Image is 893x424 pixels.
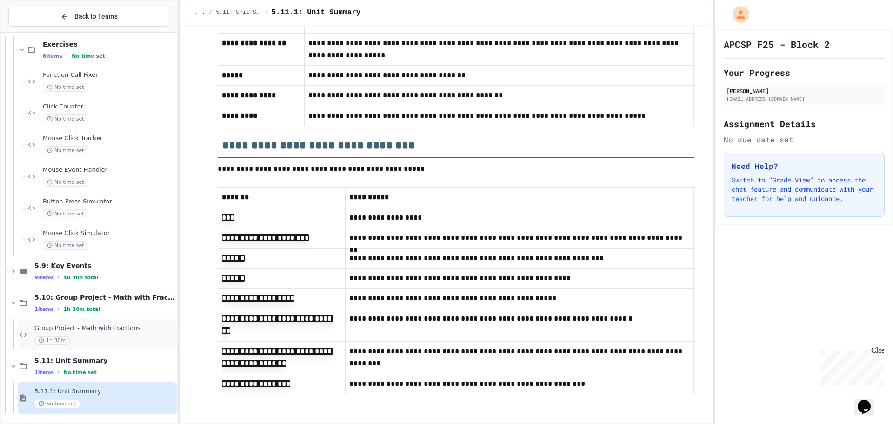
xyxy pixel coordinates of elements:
[34,275,54,281] span: 9 items
[34,262,175,270] span: 5.9: Key Events
[43,209,88,218] span: No time set
[723,4,752,25] div: My Account
[43,40,175,48] span: Exercises
[34,306,54,312] span: 1 items
[34,324,175,332] span: Group Project - Math with Fractions
[43,241,88,250] span: No time set
[732,161,877,172] h3: Need Help?
[43,166,175,174] span: Mouse Event Handler
[854,387,884,415] iframe: chat widget
[724,38,830,51] h1: APCSP F25 - Block 2
[58,305,60,313] span: •
[34,293,175,302] span: 5.10: Group Project - Math with Fractions
[43,146,88,155] span: No time set
[216,9,260,16] span: 5.11: Unit Summary
[726,87,882,95] div: [PERSON_NAME]
[63,370,97,376] span: No time set
[34,336,70,345] span: 1h 30m
[63,306,100,312] span: 1h 30m total
[43,229,175,237] span: Mouse Click Simulator
[732,175,877,203] p: Switch to "Grade View" to access the chat feature and communicate with your teacher for help and ...
[724,66,885,79] h2: Your Progress
[726,95,882,102] div: [EMAIL_ADDRESS][DOMAIN_NAME]
[724,117,885,130] h2: Assignment Details
[43,83,88,92] span: No time set
[43,178,88,187] span: No time set
[43,114,88,123] span: No time set
[66,52,68,60] span: •
[209,9,212,16] span: /
[43,135,175,142] span: Mouse Click Tracker
[43,71,175,79] span: Function Call Fixer
[271,7,360,18] span: 5.11.1: Unit Summary
[8,7,169,27] button: Back to Teams
[34,399,80,408] span: No time set
[724,134,885,145] div: No due date set
[74,12,118,21] span: Back to Teams
[43,103,175,111] span: Click Counter
[34,388,175,396] span: 5.11.1: Unit Summary
[264,9,267,16] span: /
[72,53,105,59] span: No time set
[816,346,884,386] iframe: chat widget
[58,369,60,376] span: •
[195,9,205,16] span: ...
[63,275,98,281] span: 40 min total
[58,274,60,281] span: •
[34,370,54,376] span: 1 items
[43,53,62,59] span: 6 items
[43,198,175,206] span: Button Press Simulator
[4,4,64,59] div: Chat with us now!Close
[34,357,175,365] span: 5.11: Unit Summary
